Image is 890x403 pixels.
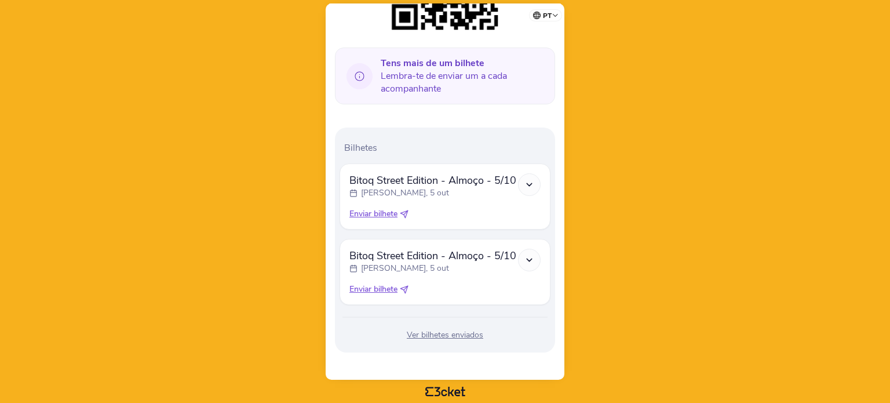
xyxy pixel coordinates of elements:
span: Enviar bilhete [349,208,397,220]
span: Enviar bilhete [349,284,397,295]
span: Bitoq Street Edition - Almoço - 5/10 [349,173,516,187]
p: [PERSON_NAME], 5 out [361,187,449,199]
span: Bitoq Street Edition - Almoço - 5/10 [349,249,516,263]
p: Bilhetes [344,141,550,154]
b: Tens mais de um bilhete [381,57,484,70]
span: Lembra-te de enviar um a cada acompanhante [381,57,546,95]
div: Ver bilhetes enviados [340,329,550,341]
p: [PERSON_NAME], 5 out [361,263,449,274]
